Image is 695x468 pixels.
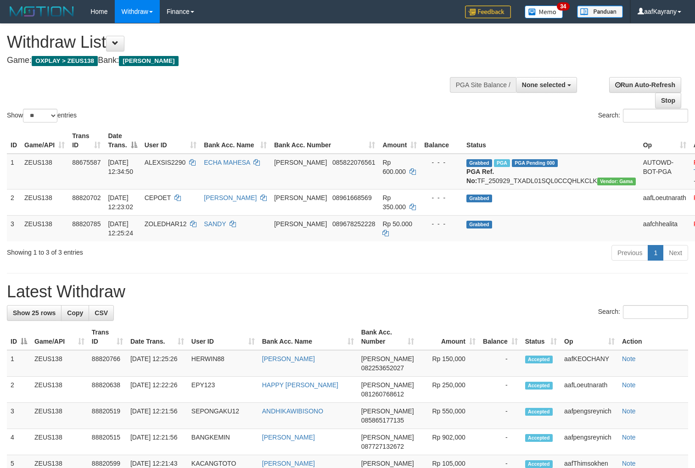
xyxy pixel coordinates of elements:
th: Trans ID: activate to sort column ascending [68,128,104,154]
td: 4 [7,429,31,455]
td: - [479,403,521,429]
img: MOTION_logo.png [7,5,77,18]
span: Accepted [525,408,553,416]
span: CEPOET [145,194,171,201]
span: Accepted [525,382,553,390]
td: Rp 550,000 [418,403,479,429]
span: Rp 50.000 [382,220,412,228]
span: Copy 087727132672 to clipboard [361,443,404,450]
a: CSV [89,305,114,321]
td: 88820766 [88,350,127,377]
h1: Withdraw List [7,33,454,51]
span: [PERSON_NAME] [274,194,327,201]
span: None selected [522,81,566,89]
td: - [479,429,521,455]
a: Copy [61,305,89,321]
span: Show 25 rows [13,309,56,317]
span: ALEXSIS2290 [145,159,186,166]
a: Note [622,381,636,389]
td: ZEUS138 [21,215,68,241]
h4: Game: Bank: [7,56,454,65]
th: Amount: activate to sort column ascending [379,128,420,154]
div: - - - [424,219,459,228]
span: 88675587 [72,159,101,166]
td: [DATE] 12:21:56 [127,429,188,455]
label: Search: [598,109,688,123]
span: CSV [95,309,108,317]
th: Bank Acc. Number: activate to sort column ascending [358,324,418,350]
span: [PERSON_NAME] [274,159,327,166]
img: panduan.png [577,6,623,18]
td: EPY123 [188,377,258,403]
button: None selected [516,77,577,93]
td: SEPONGAKU12 [188,403,258,429]
span: 34 [557,2,569,11]
a: Next [663,245,688,261]
a: Note [622,460,636,467]
a: [PERSON_NAME] [262,434,315,441]
td: aafKEOCHANY [560,350,618,377]
select: Showentries [23,109,57,123]
th: ID [7,128,21,154]
span: OXPLAY > ZEUS138 [32,56,98,66]
div: PGA Site Balance / [450,77,516,93]
th: Trans ID: activate to sort column ascending [88,324,127,350]
span: [PERSON_NAME] [361,460,414,467]
input: Search: [623,305,688,319]
span: Rp 600.000 [382,159,406,175]
th: Amount: activate to sort column ascending [418,324,479,350]
td: 2 [7,189,21,215]
td: AUTOWD-BOT-PGA [639,154,690,189]
span: Accepted [525,460,553,468]
span: [PERSON_NAME] [274,220,327,228]
th: Bank Acc. Name: activate to sort column ascending [258,324,358,350]
td: aafLoeutnarath [639,189,690,215]
a: [PERSON_NAME] [262,355,315,362]
label: Search: [598,305,688,319]
img: Button%20Memo.svg [525,6,563,18]
td: 88820638 [88,377,127,403]
a: Note [622,434,636,441]
td: - [479,377,521,403]
div: - - - [424,193,459,202]
span: [DATE] 12:34:50 [108,159,133,175]
td: ZEUS138 [31,377,88,403]
span: [PERSON_NAME] [361,434,414,441]
td: aafpengsreynich [560,403,618,429]
span: [DATE] 12:25:24 [108,220,133,237]
a: Show 25 rows [7,305,62,321]
td: [DATE] 12:25:26 [127,350,188,377]
th: Action [618,324,688,350]
b: PGA Ref. No: [466,168,494,184]
span: [PERSON_NAME] [119,56,178,66]
a: 1 [648,245,663,261]
a: ANDHIKAWIBISONO [262,407,323,415]
th: Game/API: activate to sort column ascending [21,128,68,154]
td: aafchhealita [639,215,690,241]
img: Feedback.jpg [465,6,511,18]
input: Search: [623,109,688,123]
td: ZEUS138 [31,350,88,377]
th: Op: activate to sort column ascending [560,324,618,350]
th: Bank Acc. Name: activate to sort column ascending [200,128,270,154]
td: HERWIN88 [188,350,258,377]
th: Balance [420,128,463,154]
a: ECHA MAHESA [204,159,250,166]
td: ZEUS138 [21,154,68,189]
div: - - - [424,158,459,167]
span: [PERSON_NAME] [361,381,414,389]
th: Status: activate to sort column ascending [521,324,560,350]
span: Grabbed [466,221,492,228]
th: Op: activate to sort column ascending [639,128,690,154]
span: Grabbed [466,195,492,202]
a: SANDY [204,220,226,228]
a: [PERSON_NAME] [204,194,257,201]
a: Note [622,355,636,362]
td: 2 [7,377,31,403]
th: ID: activate to sort column descending [7,324,31,350]
td: 3 [7,403,31,429]
span: Marked by aafpengsreynich [494,159,510,167]
span: ZOLEDHAR12 [145,220,187,228]
td: ZEUS138 [31,429,88,455]
span: Rp 350.000 [382,194,406,211]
